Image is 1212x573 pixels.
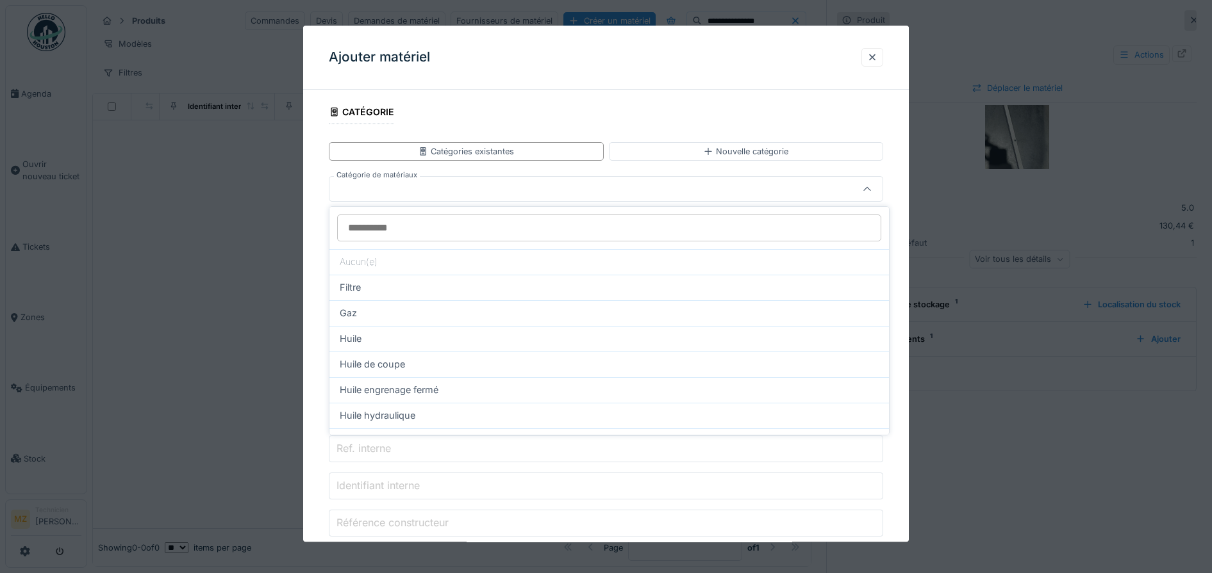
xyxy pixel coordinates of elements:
label: Référence constructeur [334,515,451,530]
div: Catégorie [329,102,395,124]
span: Huile de coupe [340,357,405,371]
span: Huile multiusage [340,434,412,448]
div: Catégories existantes [418,145,514,157]
label: Catégorie de matériaux [334,170,420,181]
span: Gaz [340,306,357,320]
h3: Ajouter matériel [329,49,430,65]
span: Huile [340,332,361,346]
label: Ref. interne [334,440,394,456]
span: Huile engrenage fermé [340,383,438,397]
span: Huile hydraulique [340,408,415,423]
label: Identifiant interne [334,478,422,493]
div: Aucun(e) [329,249,889,275]
div: Nouvelle catégorie [703,145,788,157]
span: Filtre [340,280,361,295]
